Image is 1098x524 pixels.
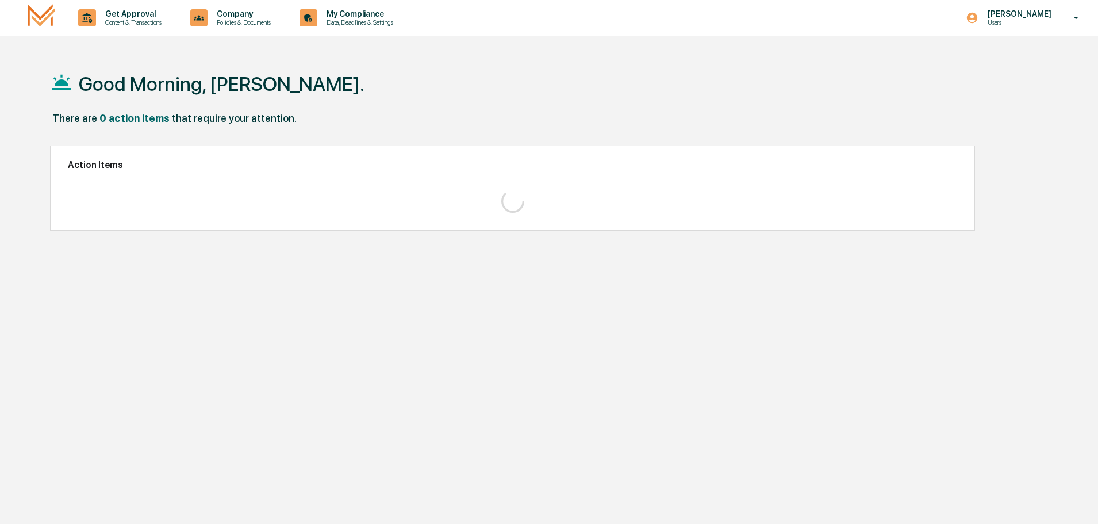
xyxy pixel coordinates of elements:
[96,9,167,18] p: Get Approval
[96,18,167,26] p: Content & Transactions
[79,72,364,95] h1: Good Morning, [PERSON_NAME].
[28,4,55,31] img: logo
[172,112,297,124] div: that require your attention.
[208,9,277,18] p: Company
[52,112,97,124] div: There are
[208,18,277,26] p: Policies & Documents
[99,112,170,124] div: 0 action items
[317,18,399,26] p: Data, Deadlines & Settings
[978,9,1057,18] p: [PERSON_NAME]
[978,18,1057,26] p: Users
[68,159,957,170] h2: Action Items
[317,9,399,18] p: My Compliance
